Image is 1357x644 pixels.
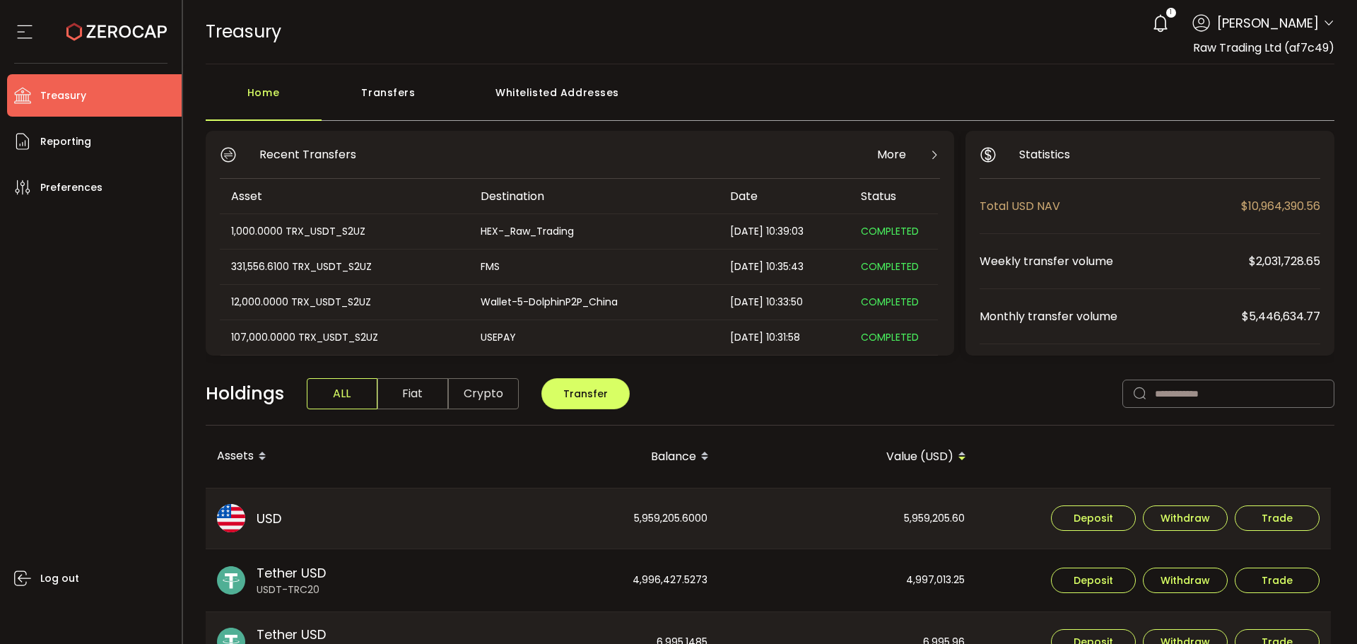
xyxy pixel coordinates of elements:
[541,378,630,409] button: Transfer
[206,19,281,44] span: Treasury
[469,294,717,310] div: Wallet-5-DolphinP2P_China
[861,330,919,344] span: COMPLETED
[1235,505,1320,531] button: Trade
[40,568,79,589] span: Log out
[1074,513,1113,523] span: Deposit
[469,188,719,204] div: Destination
[40,177,102,198] span: Preferences
[1074,575,1113,585] span: Deposit
[448,378,519,409] span: Crypto
[1161,575,1210,585] span: Withdraw
[1170,8,1172,18] span: 1
[1143,505,1228,531] button: Withdraw
[1262,575,1293,585] span: Trade
[463,549,719,611] div: 4,996,427.5273
[1286,576,1357,644] iframe: Chat Widget
[307,378,377,409] span: ALL
[1249,252,1320,270] span: $2,031,728.65
[1193,40,1334,56] span: Raw Trading Ltd (af7c49)
[206,380,284,407] span: Holdings
[720,488,976,549] div: 5,959,205.60
[861,224,919,238] span: COMPLETED
[217,504,245,532] img: usd_portfolio.svg
[257,509,281,528] span: USD
[456,78,659,121] div: Whitelisted Addresses
[463,445,720,469] div: Balance
[220,259,468,275] div: 331,556.6100 TRX_USDT_S2UZ
[469,223,717,240] div: HEX-_Raw_Trading
[720,445,977,469] div: Value (USD)
[719,294,850,310] div: [DATE] 10:33:50
[1051,568,1136,593] button: Deposit
[463,488,719,549] div: 5,959,205.6000
[719,223,850,240] div: [DATE] 10:39:03
[1019,146,1070,163] span: Statistics
[563,387,608,401] span: Transfer
[469,259,717,275] div: FMS
[850,188,938,204] div: Status
[1143,568,1228,593] button: Withdraw
[206,445,463,469] div: Assets
[220,329,468,346] div: 107,000.0000 TRX_USDT_S2UZ
[220,294,468,310] div: 12,000.0000 TRX_USDT_S2UZ
[1241,197,1320,215] span: $10,964,390.56
[217,566,245,595] img: usdt_portfolio.svg
[877,146,906,163] span: More
[719,259,850,275] div: [DATE] 10:35:43
[220,223,468,240] div: 1,000.0000 TRX_USDT_S2UZ
[257,625,326,644] span: Tether USD
[1235,568,1320,593] button: Trade
[259,146,356,163] span: Recent Transfers
[1262,513,1293,523] span: Trade
[861,295,919,309] span: COMPLETED
[1051,505,1136,531] button: Deposit
[1161,513,1210,523] span: Withdraw
[719,329,850,346] div: [DATE] 10:31:58
[322,78,456,121] div: Transfers
[1217,13,1319,33] span: [PERSON_NAME]
[257,563,326,582] span: Tether USD
[40,86,86,106] span: Treasury
[980,252,1249,270] span: Weekly transfer volume
[40,131,91,152] span: Reporting
[206,78,322,121] div: Home
[377,378,448,409] span: Fiat
[980,308,1242,325] span: Monthly transfer volume
[980,197,1241,215] span: Total USD NAV
[861,259,919,274] span: COMPLETED
[257,582,326,597] span: USDT-TRC20
[469,329,717,346] div: USEPAY
[1242,308,1320,325] span: $5,446,634.77
[220,188,469,204] div: Asset
[719,188,850,204] div: Date
[720,549,976,611] div: 4,997,013.25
